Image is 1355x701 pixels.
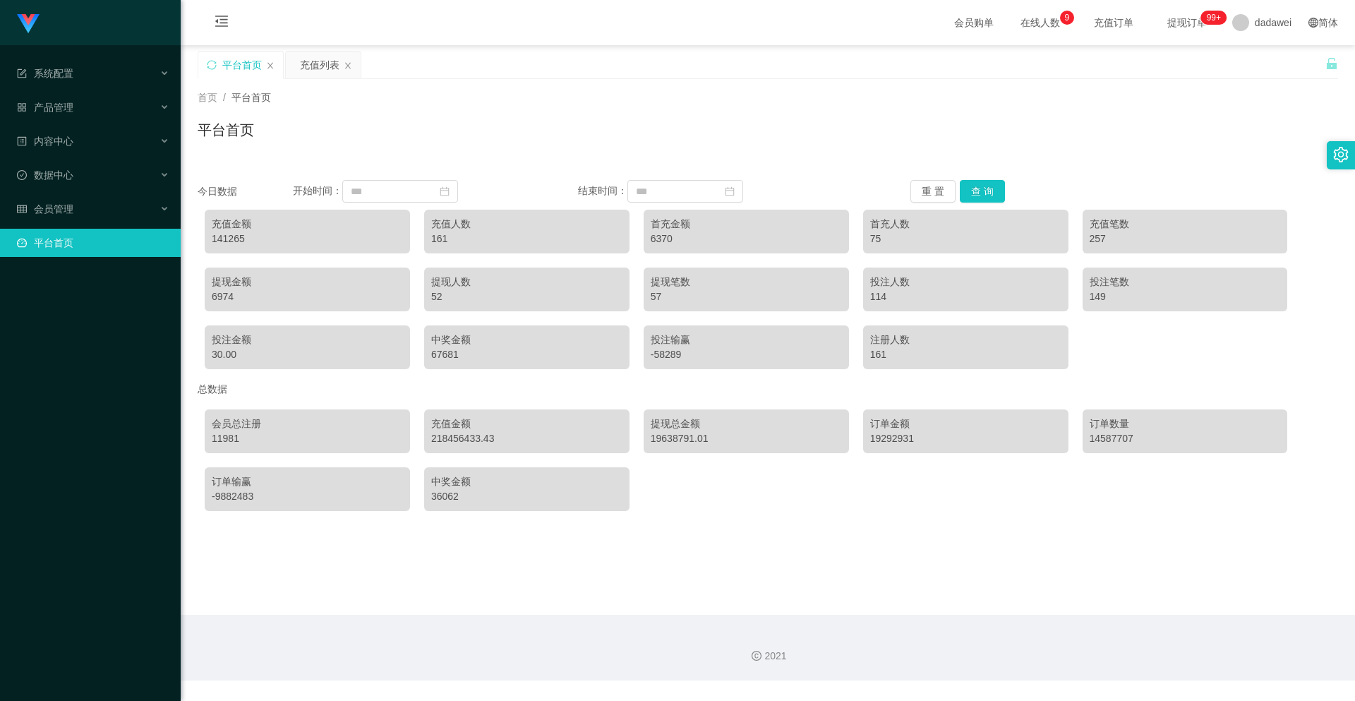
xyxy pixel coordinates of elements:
i: 图标: copyright [752,651,761,661]
i: 图标: table [17,204,27,214]
div: 57 [651,289,842,304]
i: 图标: calendar [725,186,735,196]
div: 257 [1090,232,1281,246]
sup: 9 [1060,11,1074,25]
div: 充值列表 [300,52,339,78]
span: 结束时间： [578,185,627,196]
div: 投注笔数 [1090,275,1281,289]
i: 图标: form [17,68,27,78]
i: 图标: profile [17,136,27,146]
div: 75 [870,232,1061,246]
div: 11981 [212,431,403,446]
i: 图标: sync [207,60,217,70]
div: 6370 [651,232,842,246]
i: 图标: calendar [440,186,450,196]
div: 19292931 [870,431,1061,446]
div: 114 [870,289,1061,304]
div: 平台首页 [222,52,262,78]
span: 平台首页 [231,92,271,103]
span: 充值订单 [1087,18,1140,28]
div: 今日数据 [198,184,293,199]
h1: 平台首页 [198,119,254,140]
i: 图标: appstore-o [17,102,27,112]
div: 投注人数 [870,275,1061,289]
span: 会员管理 [17,203,73,215]
div: 总数据 [198,376,1338,402]
div: 提现总金额 [651,417,842,431]
div: 中奖金额 [431,332,622,347]
i: 图标: close [266,61,275,70]
div: 充值人数 [431,217,622,232]
span: / [223,92,226,103]
span: 首页 [198,92,217,103]
span: 提现订单 [1160,18,1214,28]
div: 订单输赢 [212,474,403,489]
div: 投注输赢 [651,332,842,347]
p: 9 [1065,11,1070,25]
span: 系统配置 [17,68,73,79]
i: 图标: close [344,61,352,70]
div: 充值金额 [212,217,403,232]
div: 提现人数 [431,275,622,289]
div: 161 [431,232,622,246]
div: 首充人数 [870,217,1061,232]
div: 19638791.01 [651,431,842,446]
img: logo.9652507e.png [17,14,40,34]
div: 52 [431,289,622,304]
div: 订单金额 [870,417,1061,431]
div: 30.00 [212,347,403,362]
span: 内容中心 [17,136,73,147]
span: 在线人数 [1013,18,1067,28]
div: -9882483 [212,489,403,504]
div: 订单数量 [1090,417,1281,431]
span: 开始时间： [293,185,342,196]
span: 数据中心 [17,169,73,181]
button: 重 置 [910,180,956,203]
div: 218456433.43 [431,431,622,446]
a: 图标: dashboard平台首页 [17,229,169,257]
i: 图标: global [1308,18,1318,28]
i: 图标: menu-fold [198,1,246,46]
i: 图标: check-circle-o [17,170,27,180]
div: 161 [870,347,1061,362]
div: 提现笔数 [651,275,842,289]
div: 6974 [212,289,403,304]
div: 14587707 [1090,431,1281,446]
sup: 1163 [1201,11,1227,25]
div: 投注金额 [212,332,403,347]
div: 注册人数 [870,332,1061,347]
span: 产品管理 [17,102,73,113]
div: 充值金额 [431,417,622,431]
div: 提现金额 [212,275,403,289]
div: 2021 [192,649,1344,664]
div: -58289 [651,347,842,362]
div: 首充金额 [651,217,842,232]
div: 充值笔数 [1090,217,1281,232]
div: 36062 [431,489,622,504]
div: 会员总注册 [212,417,403,431]
div: 67681 [431,347,622,362]
div: 中奖金额 [431,474,622,489]
div: 149 [1090,289,1281,304]
div: 141265 [212,232,403,246]
i: 图标: setting [1333,147,1349,162]
i: 图标: unlock [1325,57,1338,70]
button: 查 询 [960,180,1005,203]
